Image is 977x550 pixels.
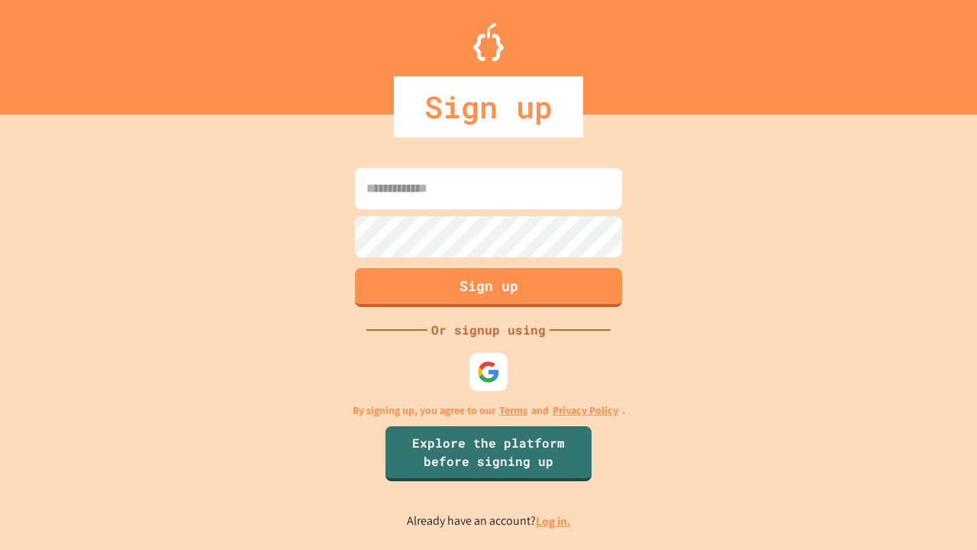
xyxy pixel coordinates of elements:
[353,403,625,419] p: By signing up, you agree to our and .
[355,268,622,307] button: Sign up
[427,321,550,339] div: Or signup using
[394,76,583,137] div: Sign up
[536,513,571,529] a: Log in.
[553,403,618,419] a: Privacy Policy
[407,512,571,531] p: Already have an account?
[499,403,527,419] a: Terms
[473,23,504,61] img: Logo.svg
[385,426,592,481] a: Explore the platform before signing up
[477,361,500,383] img: google-icon.svg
